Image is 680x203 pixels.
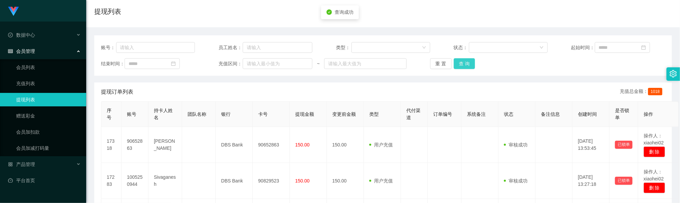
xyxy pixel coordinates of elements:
[573,127,610,163] td: [DATE] 13:53:45
[216,127,253,163] td: DBS Bank
[8,162,35,167] span: 产品管理
[369,178,393,183] span: 用户充值
[295,111,314,117] span: 提现金额
[107,108,111,120] span: 序号
[243,42,312,53] input: 请输入
[295,178,310,183] span: 150.00
[327,163,364,199] td: 150.00
[243,58,312,69] input: 请输入最小值为
[430,58,452,69] button: 重 置
[101,88,133,96] span: 提现订单列表
[644,133,664,145] span: 操作人：xiaohei02
[335,9,353,15] span: 查询成功
[504,178,528,183] span: 审核成功
[154,108,173,120] span: 持卡人姓名
[101,60,125,67] span: 结束时间：
[221,111,231,117] span: 银行
[16,125,81,139] a: 会员加扣款
[312,60,324,67] span: ~
[218,60,243,67] span: 充值区间：
[467,111,486,117] span: 系统备注
[453,44,469,51] span: 状态：
[327,9,332,15] i: icon: check-circle
[571,44,595,51] span: 起始时间：
[369,111,379,117] span: 类型
[336,44,351,51] span: 类型：
[253,163,290,199] td: 90829523
[641,45,646,50] i: 图标: calendar
[16,93,81,106] a: 提现列表
[8,174,81,187] a: 图标: dashboard平台首页
[295,142,310,147] span: 150.00
[218,44,243,51] span: 员工姓名：
[615,141,633,149] button: 已锁单
[101,44,116,51] span: 账号：
[541,111,560,117] span: 备注信息
[670,70,677,77] i: 图标: setting
[8,162,13,167] i: 图标: appstore-o
[171,61,176,66] i: 图标: calendar
[8,33,13,37] i: 图标: check-circle-o
[648,88,662,95] span: 1018
[8,32,35,38] span: 数据中心
[8,7,19,16] img: logo.9652507e.png
[573,163,610,199] td: [DATE] 13:27:18
[615,108,629,120] span: 是否锁单
[188,111,206,117] span: 团队名称
[369,142,393,147] span: 用户充值
[122,127,148,163] td: 90652863
[101,127,122,163] td: 17318
[644,111,653,117] span: 操作
[16,61,81,74] a: 会员列表
[16,77,81,90] a: 充值列表
[540,45,544,50] i: 图标: down
[422,45,426,50] i: 图标: down
[433,111,452,117] span: 订单编号
[578,111,597,117] span: 创建时间
[253,127,290,163] td: 90652863
[148,127,182,163] td: [PERSON_NAME]
[94,6,121,16] h1: 提现列表
[16,109,81,123] a: 赠送彩金
[332,111,356,117] span: 变更前金额
[324,58,407,69] input: 请输入最大值为
[116,42,195,53] input: 请输入
[8,49,13,54] i: 图标: table
[216,163,253,199] td: DBS Bank
[644,146,665,157] button: 删 除
[16,141,81,155] a: 会员加减打码量
[8,48,35,54] span: 会员管理
[620,88,665,96] div: 充值总金额：
[406,108,420,120] span: 代付渠道
[644,169,664,181] span: 操作人：xiaohei02
[644,182,665,193] button: 删 除
[327,127,364,163] td: 150.00
[258,111,268,117] span: 卡号
[454,58,475,69] button: 查 询
[122,163,148,199] td: 1005250944
[504,111,513,117] span: 状态
[101,163,122,199] td: 17283
[127,111,136,117] span: 账号
[148,163,182,199] td: Sivaganesh
[504,142,528,147] span: 审核成功
[615,177,633,185] button: 已锁单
